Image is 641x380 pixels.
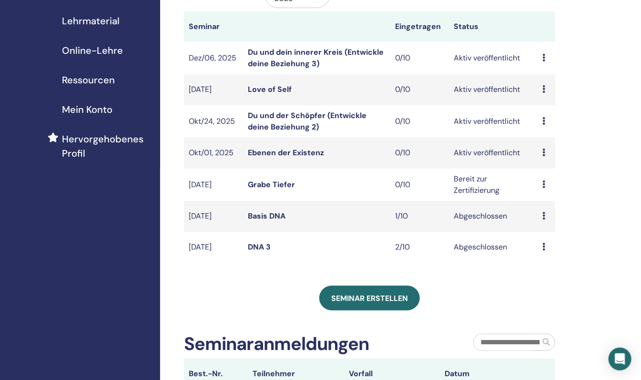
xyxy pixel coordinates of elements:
td: Aktiv veröffentlicht [449,105,537,138]
a: Du und der Schöpfer (Entwickle deine Beziehung 2) [248,110,366,132]
h2: Seminaranmeldungen [184,333,369,355]
th: Status [449,11,537,42]
td: Okt/01, 2025 [184,138,243,169]
td: 0/10 [390,74,449,105]
td: Abgeschlossen [449,201,537,232]
td: 2/10 [390,232,449,263]
a: Ebenen der Existenz [248,148,324,158]
td: Dez/06, 2025 [184,42,243,74]
td: Aktiv veröffentlicht [449,42,537,74]
a: DNA 3 [248,242,271,252]
span: Online-Lehre [62,43,123,58]
td: [DATE] [184,74,243,105]
a: Love of Self [248,84,292,94]
td: [DATE] [184,201,243,232]
span: Hervorgehobenes Profil [62,132,153,160]
div: Open Intercom Messenger [609,348,631,370]
td: Aktiv veröffentlicht [449,74,537,105]
a: Seminar erstellen [319,286,420,310]
th: Eingetragen [390,11,449,42]
td: Bereit zur Zertifizierung [449,169,537,201]
td: Aktiv veröffentlicht [449,138,537,169]
td: [DATE] [184,169,243,201]
a: Grabe Tiefer [248,180,295,190]
td: 0/10 [390,169,449,201]
a: Du und dein innerer Kreis (Entwickle deine Beziehung 3) [248,47,384,69]
span: Mein Konto [62,102,112,117]
th: Seminar [184,11,243,42]
td: 1/10 [390,201,449,232]
span: Seminar erstellen [331,293,408,303]
td: 0/10 [390,42,449,74]
span: Lehrmaterial [62,14,120,28]
td: Okt/24, 2025 [184,105,243,138]
a: Basis DNA [248,211,285,221]
span: Ressourcen [62,73,115,87]
td: 0/10 [390,138,449,169]
td: Abgeschlossen [449,232,537,263]
td: 0/10 [390,105,449,138]
td: [DATE] [184,232,243,263]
